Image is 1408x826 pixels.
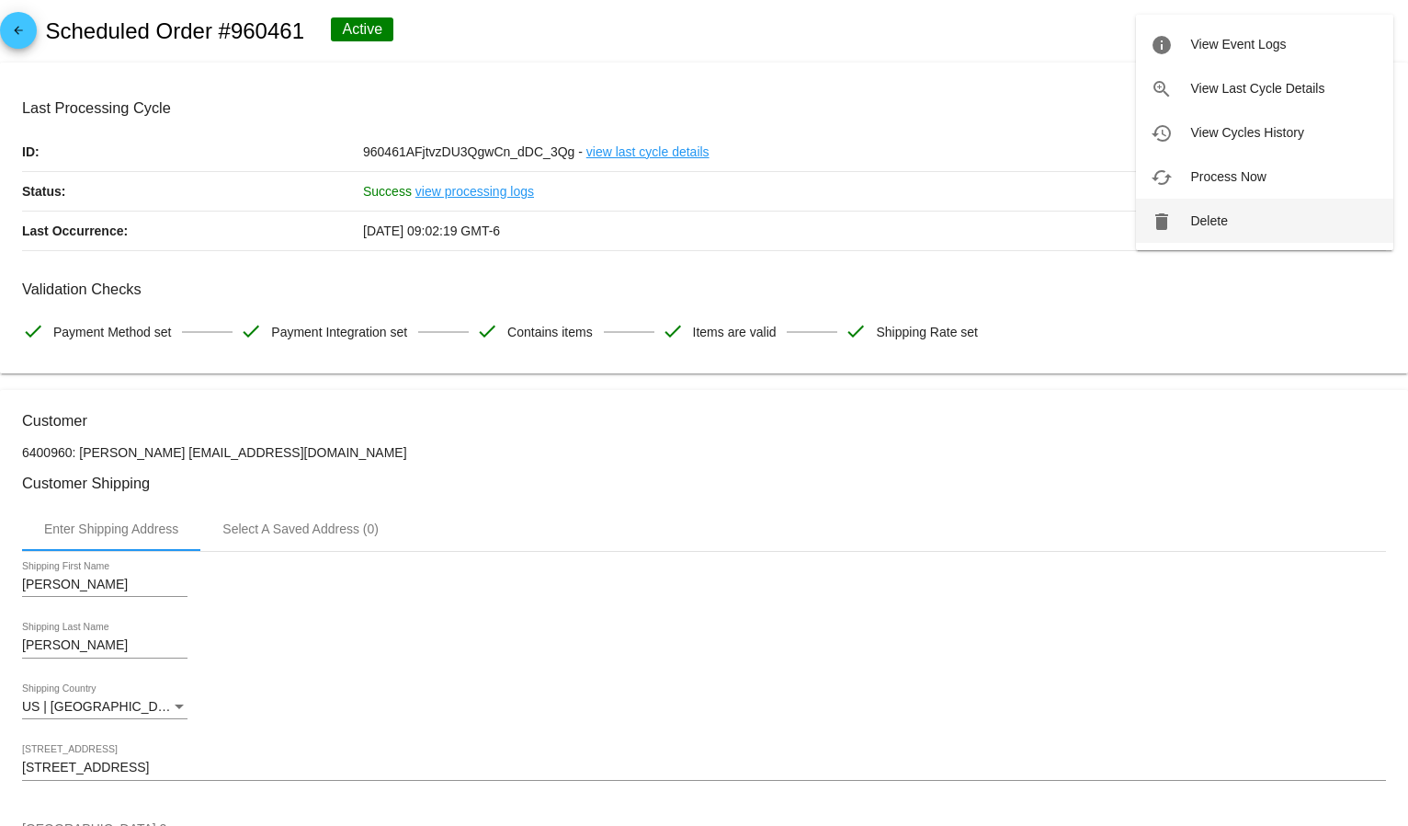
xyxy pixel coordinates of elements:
mat-icon: info [1151,34,1173,56]
mat-icon: zoom_in [1151,78,1173,100]
span: Process Now [1190,169,1266,184]
mat-icon: delete [1151,211,1173,233]
span: View Last Cycle Details [1190,81,1324,96]
mat-icon: cached [1151,166,1173,189]
span: Delete [1190,213,1227,228]
span: View Event Logs [1190,37,1286,52]
mat-icon: history [1151,122,1173,144]
span: View Cycles History [1190,125,1303,140]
